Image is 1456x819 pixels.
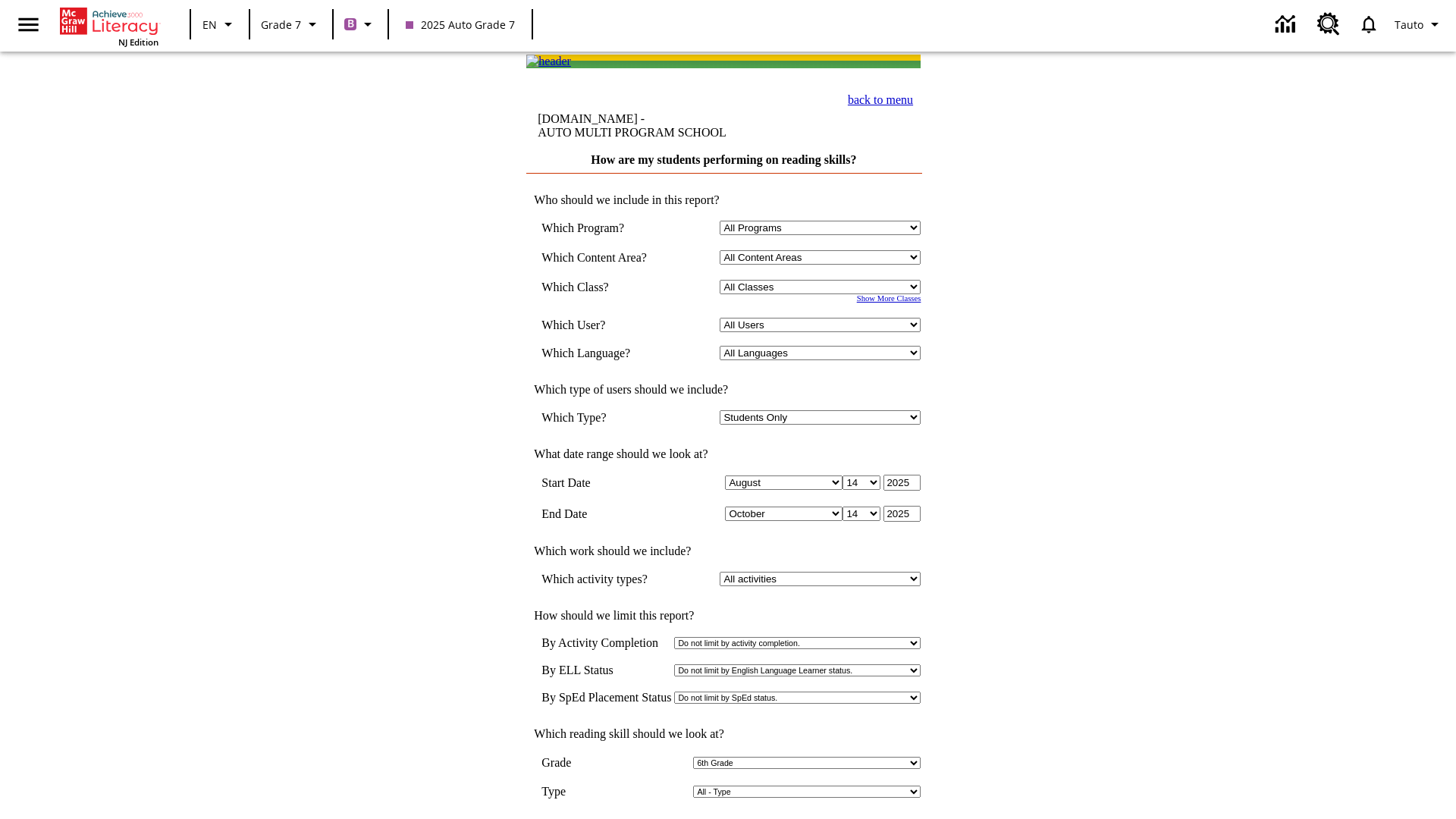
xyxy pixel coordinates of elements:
[1266,4,1308,45] a: Data Center
[1349,5,1389,44] a: Notifications
[196,11,244,38] button: Language: EN, Select a language
[347,14,354,33] span: B
[541,280,669,294] td: Which Class?
[541,410,669,425] td: Which Type?
[526,727,921,741] td: Which reading skill should we look at?
[857,294,921,303] a: Show More Classes
[541,221,669,235] td: Which Program?
[541,475,669,491] td: Start Date
[1308,4,1349,45] a: Resource Center, Will open in new tab
[538,112,770,140] td: [DOMAIN_NAME] -
[541,572,669,586] td: Which activity types?
[406,17,515,33] span: 2025 Auto Grade 7
[541,251,647,264] nobr: Which Content Area?
[261,17,301,33] span: Grade 7
[541,506,669,522] td: End Date
[541,691,671,704] td: By SpEd Placement Status
[538,126,726,139] nobr: AUTO MULTI PROGRAM SCHOOL
[255,11,328,38] button: Grade: Grade 7, Select a grade
[526,55,571,68] img: header
[526,193,921,207] td: Who should we include in this report?
[338,11,383,38] button: Boost Class color is purple. Change class color
[526,383,921,397] td: Which type of users should we include?
[541,664,671,677] td: By ELL Status
[541,636,671,650] td: By Activity Completion
[526,544,921,558] td: Which work should we include?
[848,93,913,106] a: back to menu
[1389,11,1450,38] button: Profile/Settings
[526,609,921,623] td: How should we limit this report?
[118,36,158,48] span: NJ Edition
[541,318,669,332] td: Which User?
[60,5,158,48] div: Home
[202,17,217,33] span: EN
[6,2,51,47] button: Open side menu
[541,346,669,360] td: Which Language?
[1395,17,1423,33] span: Tauto
[591,153,856,166] a: How are my students performing on reading skills?
[541,785,578,799] td: Type
[541,756,585,770] td: Grade
[526,447,921,461] td: What date range should we look at?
